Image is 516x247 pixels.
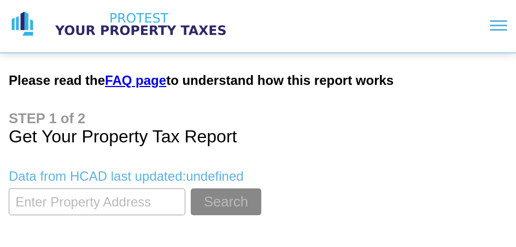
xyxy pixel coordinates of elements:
[9,188,185,215] input: Enter Property Address
[105,73,166,88] a: FAQ page
[9,73,507,88] h2: Please read the to understand how this report works
[9,111,507,147] h1: Get Your Property Tax Report
[45,10,236,38] img: logo text
[9,10,236,38] a: logo logo text
[9,10,36,38] img: logo
[9,169,507,184] p: Data from HCAD last updated: undefined
[191,188,261,215] button: Search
